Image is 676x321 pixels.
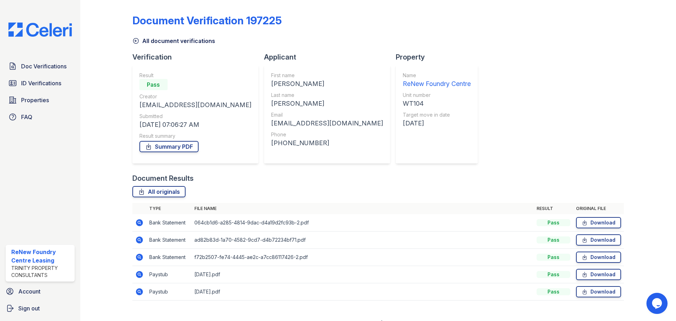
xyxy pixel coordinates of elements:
[264,52,396,62] div: Applicant
[3,284,77,298] a: Account
[576,269,621,280] a: Download
[192,249,534,266] td: f72b2507-fe74-4445-ae2c-a7cc86117426-2.pdf
[146,232,192,249] td: Bank Statement
[537,254,570,261] div: Pass
[403,72,471,79] div: Name
[21,79,61,87] span: ID Verifications
[6,59,75,73] a: Doc Verifications
[192,232,534,249] td: ad82b83d-1a70-4582-9cd7-d4b72234bf71.pdf
[139,79,168,90] div: Pass
[146,249,192,266] td: Bank Statement
[21,113,32,121] span: FAQ
[271,131,383,138] div: Phone
[139,93,251,100] div: Creator
[403,92,471,99] div: Unit number
[139,120,251,130] div: [DATE] 07:06:27 AM
[403,111,471,118] div: Target move in date
[396,52,483,62] div: Property
[271,99,383,109] div: [PERSON_NAME]
[132,37,215,45] a: All document verifications
[271,92,383,99] div: Last name
[403,99,471,109] div: WT104
[146,203,192,214] th: Type
[576,234,621,246] a: Download
[573,203,624,214] th: Original file
[6,110,75,124] a: FAQ
[11,265,72,279] div: Trinity Property Consultants
[132,52,264,62] div: Verification
[271,72,383,79] div: First name
[139,113,251,120] div: Submitted
[146,214,192,232] td: Bank Statement
[537,236,570,243] div: Pass
[132,14,282,27] div: Document Verification 197225
[18,287,40,296] span: Account
[11,248,72,265] div: ReNew Foundry Centre Leasing
[132,173,194,183] div: Document Results
[403,118,471,128] div: [DATE]
[192,283,534,301] td: [DATE].pdf
[18,304,40,313] span: Sign out
[537,219,570,226] div: Pass
[403,72,471,89] a: Name ReNew Foundry Centre
[139,72,251,79] div: Result
[132,186,186,197] a: All originals
[403,79,471,89] div: ReNew Foundry Centre
[537,271,570,278] div: Pass
[139,100,251,110] div: [EMAIL_ADDRESS][DOMAIN_NAME]
[576,217,621,228] a: Download
[3,301,77,315] a: Sign out
[576,286,621,297] a: Download
[271,111,383,118] div: Email
[192,266,534,283] td: [DATE].pdf
[21,96,49,104] span: Properties
[271,118,383,128] div: [EMAIL_ADDRESS][DOMAIN_NAME]
[139,141,199,152] a: Summary PDF
[6,93,75,107] a: Properties
[271,138,383,148] div: [PHONE_NUMBER]
[21,62,67,70] span: Doc Verifications
[6,76,75,90] a: ID Verifications
[271,79,383,89] div: [PERSON_NAME]
[192,203,534,214] th: File name
[576,252,621,263] a: Download
[146,266,192,283] td: Paystub
[146,283,192,301] td: Paystub
[534,203,573,214] th: Result
[646,293,669,314] iframe: chat widget
[192,214,534,232] td: 064cb1d6-a285-4814-9dac-d4a19d2fc93b-2.pdf
[139,132,251,140] div: Result summary
[3,23,77,37] img: CE_Logo_Blue-a8612792a0a2168367f1c8372b55b34899dd931a85d93a1a3d3e32e68fde9ad4.png
[537,288,570,295] div: Pass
